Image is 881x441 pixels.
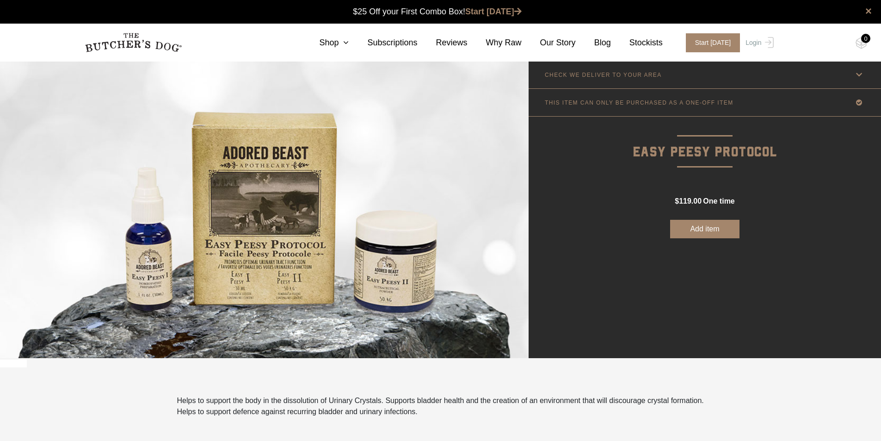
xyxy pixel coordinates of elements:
a: Start [DATE] [677,33,744,52]
a: Shop [301,37,349,49]
a: THIS ITEM CAN ONLY BE PURCHASED AS A ONE-OFF ITEM [529,89,881,116]
a: Our Story [522,37,576,49]
button: Add item [670,220,739,238]
a: Why Raw [468,37,522,49]
p: THIS ITEM CAN ONLY BE PURCHASED AS A ONE-OFF ITEM [545,99,733,106]
a: Start [DATE] [465,7,522,16]
p: CHECK WE DELIVER TO YOUR AREA [545,72,662,78]
a: Subscriptions [349,37,417,49]
a: Login [743,33,773,52]
span: Start [DATE] [686,33,740,52]
div: 0 [861,34,870,43]
a: Stockists [611,37,663,49]
img: TBD_Cart-Empty.png [856,37,867,49]
p: Easy Peesy Protocol [529,117,881,163]
span: one time [703,197,734,205]
span: 119.00 [679,197,702,205]
a: close [865,6,872,17]
span: Helps to support defence against recurring bladder and urinary infections. [177,408,418,416]
a: CHECK WE DELIVER TO YOUR AREA [529,61,881,88]
span: $ [675,197,679,205]
span: Helps to support the body in the dissolution of Urinary Crystals. Supports bladder health and the... [177,397,704,404]
a: Blog [576,37,611,49]
a: Reviews [418,37,468,49]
